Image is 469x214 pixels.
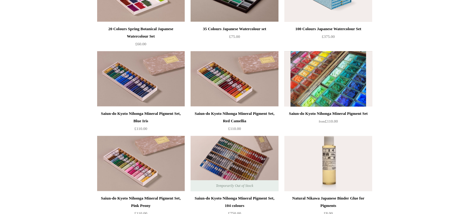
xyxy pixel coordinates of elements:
span: £60.00 [135,42,146,46]
div: 100 Colours Japanese Watercolour Set [286,25,370,33]
div: Natural Nikawa Japanese Binder Glue for Pigments [286,195,370,209]
img: Saiun-do Kyoto Nihonga Mineral Pigment Set, 104 colours [191,136,278,191]
span: £75.00 [229,34,240,39]
a: Saiun-do Kyoto Nihonga Mineral Pigment Set, Pink Peony Saiun-do Kyoto Nihonga Mineral Pigment Set... [97,136,185,191]
a: Saiun-do Kyoto Nihonga Mineral Pigment Set, 104 colours Saiun-do Kyoto Nihonga Mineral Pigment Se... [191,136,278,191]
a: Saiun-do Kyoto Nihonga Mineral Pigment Set Saiun-do Kyoto Nihonga Mineral Pigment Set [284,51,372,107]
img: Saiun-do Kyoto Nihonga Mineral Pigment Set, Red Camellia [191,51,278,107]
div: Saiun-do Kyoto Nihonga Mineral Pigment Set, Red Camellia [192,110,277,125]
a: Saiun-do Kyoto Nihonga Mineral Pigment Set from£110.00 [284,110,372,135]
a: Natural Nikawa Japanese Binder Glue for Pigments Natural Nikawa Japanese Binder Glue for Pigments [284,136,372,191]
a: Saiun-do Kyoto Nihonga Mineral Pigment Set, Blue Iris £110.00 [97,110,185,135]
a: 20 Colours Spring Botanical Japanese Watercolour Set £60.00 [97,25,185,50]
span: £110.00 [319,119,338,123]
img: Saiun-do Kyoto Nihonga Mineral Pigment Set [284,51,372,107]
span: £110.00 [134,126,147,131]
a: 100 Colours Japanese Watercolour Set £375.00 [284,25,372,50]
img: Natural Nikawa Japanese Binder Glue for Pigments [284,136,372,191]
span: from [319,120,325,123]
a: Saiun-do Kyoto Nihonga Mineral Pigment Set, Red Camellia £110.00 [191,110,278,135]
div: 35 Colours Japanese Watercolour set [192,25,277,33]
span: £375.00 [322,34,335,39]
a: 35 Colours Japanese Watercolour set £75.00 [191,25,278,50]
div: Saiun-do Kyoto Nihonga Mineral Pigment Set [286,110,370,117]
span: Temporarily Out of Stock [210,180,259,191]
div: Saiun-do Kyoto Nihonga Mineral Pigment Set, 104 colours [192,195,277,209]
a: Saiun-do Kyoto Nihonga Mineral Pigment Set, Red Camellia Saiun-do Kyoto Nihonga Mineral Pigment S... [191,51,278,107]
a: Saiun-do Kyoto Nihonga Mineral Pigment Set, Blue Iris Saiun-do Kyoto Nihonga Mineral Pigment Set,... [97,51,185,107]
img: Saiun-do Kyoto Nihonga Mineral Pigment Set, Blue Iris [97,51,185,107]
div: Saiun-do Kyoto Nihonga Mineral Pigment Set, Pink Peony [99,195,183,209]
img: Saiun-do Kyoto Nihonga Mineral Pigment Set, Pink Peony [97,136,185,191]
span: £110.00 [228,126,241,131]
div: Saiun-do Kyoto Nihonga Mineral Pigment Set, Blue Iris [99,110,183,125]
div: 20 Colours Spring Botanical Japanese Watercolour Set [99,25,183,40]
